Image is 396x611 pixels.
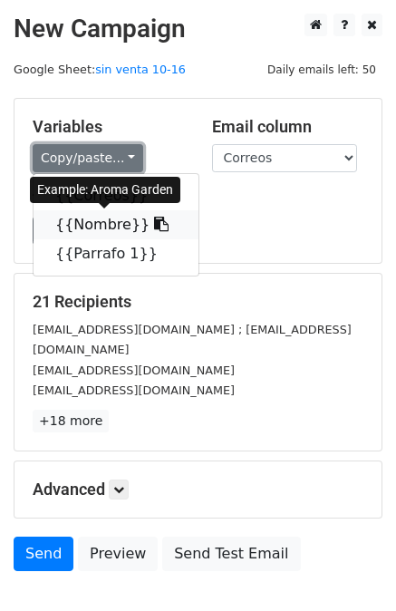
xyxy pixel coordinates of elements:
[33,323,352,357] small: [EMAIL_ADDRESS][DOMAIN_NAME] ; [EMAIL_ADDRESS][DOMAIN_NAME]
[33,117,185,137] h5: Variables
[33,383,235,397] small: [EMAIL_ADDRESS][DOMAIN_NAME]
[78,537,158,571] a: Preview
[33,144,143,172] a: Copy/paste...
[95,63,186,76] a: sin venta 10-16
[14,63,186,76] small: Google Sheet:
[14,14,382,44] h2: New Campaign
[33,480,363,499] h5: Advanced
[261,63,382,76] a: Daily emails left: 50
[305,524,396,611] div: Widget de chat
[33,292,363,312] h5: 21 Recipients
[305,524,396,611] iframe: Chat Widget
[33,364,235,377] small: [EMAIL_ADDRESS][DOMAIN_NAME]
[261,60,382,80] span: Daily emails left: 50
[34,239,198,268] a: {{Parrafo 1}}
[33,410,109,432] a: +18 more
[34,210,198,239] a: {{Nombre}}
[14,537,73,571] a: Send
[162,537,300,571] a: Send Test Email
[212,117,364,137] h5: Email column
[30,177,180,203] div: Example: Aroma Garden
